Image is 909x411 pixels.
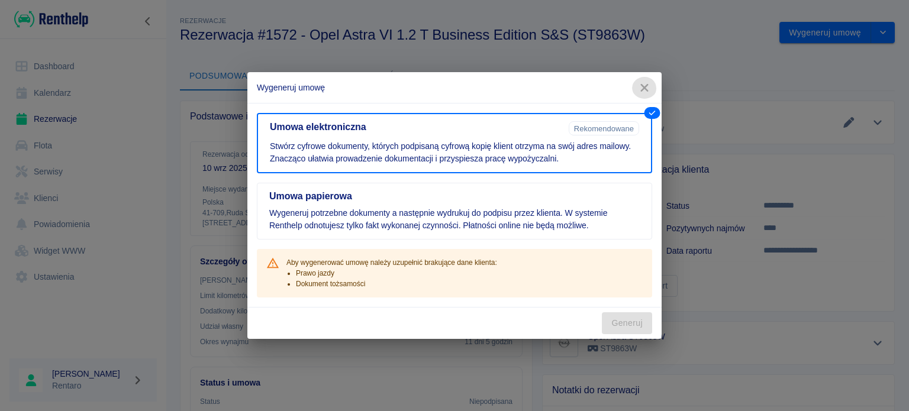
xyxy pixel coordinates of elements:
[296,268,497,279] li: Prawo jazdy
[257,183,652,240] button: Umowa papierowaWygeneruj potrzebne dokumenty a następnie wydrukuj do podpisu przez klienta. W sys...
[296,279,497,289] li: Dokument tożsamości
[569,124,639,133] span: Rekomendowane
[269,207,640,232] p: Wygeneruj potrzebne dokumenty a następnie wydrukuj do podpisu przez klienta. W systemie Renthelp ...
[247,72,662,103] h2: Wygeneruj umowę
[286,257,497,268] p: Aby wygenerować umowę należy uzupełnić brakujące dane klienta:
[269,190,640,202] h5: Umowa papierowa
[270,121,564,133] h5: Umowa elektroniczna
[270,140,639,165] p: Stwórz cyfrowe dokumenty, których podpisaną cyfrową kopię klient otrzyma na swój adres mailowy. Z...
[257,113,652,173] button: Umowa elektronicznaRekomendowaneStwórz cyfrowe dokumenty, których podpisaną cyfrową kopię klient ...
